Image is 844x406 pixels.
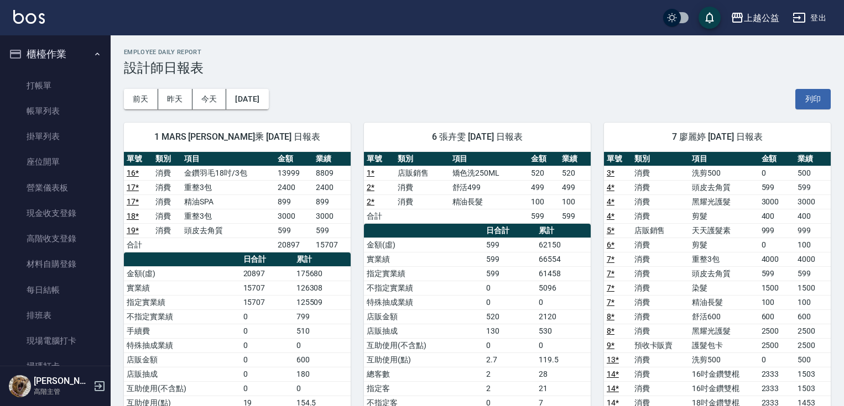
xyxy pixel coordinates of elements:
td: 消費 [632,367,690,381]
td: 消費 [632,180,690,194]
td: 頭皮去角質 [689,180,758,194]
td: 消費 [632,295,690,309]
td: 金鑽羽毛18吋/3包 [181,166,275,180]
td: 消費 [632,238,690,252]
td: 指定實業績 [364,266,483,281]
td: 510 [294,324,351,338]
td: 矯色洗250ML [450,166,528,180]
td: 400 [759,209,795,223]
td: 舒活499 [450,180,528,194]
td: 599 [528,209,559,223]
td: 消費 [632,166,690,180]
td: 手續費 [124,324,241,338]
p: 高階主管 [34,387,90,397]
td: 100 [559,194,591,209]
span: 6 張卉雯 [DATE] 日報表 [377,131,577,143]
td: 0 [294,381,351,396]
td: 2400 [275,180,312,194]
td: 總客數 [364,367,483,381]
td: 3000 [759,194,795,209]
td: 500 [795,352,831,367]
td: 0 [536,295,591,309]
th: 單號 [364,152,395,166]
td: 5096 [536,281,591,295]
td: 0 [536,338,591,352]
th: 業績 [313,152,351,166]
td: 599 [483,238,536,252]
td: 100 [795,295,831,309]
td: 100 [795,238,831,252]
th: 類別 [153,152,181,166]
th: 項目 [689,152,758,166]
td: 15707 [241,281,294,295]
td: 100 [528,194,559,209]
th: 單號 [604,152,632,166]
td: 消費 [153,166,181,180]
td: 頭皮去角質 [181,223,275,238]
th: 累計 [294,252,351,267]
td: 重整3包 [181,180,275,194]
td: 剪髮 [689,238,758,252]
h2: Employee Daily Report [124,49,831,56]
td: 600 [759,309,795,324]
th: 單號 [124,152,153,166]
th: 業績 [795,152,831,166]
table: a dense table [124,152,351,252]
td: 2120 [536,309,591,324]
td: 499 [559,180,591,194]
td: 消費 [632,324,690,338]
td: 3000 [795,194,831,209]
td: 消費 [632,381,690,396]
td: 消費 [153,209,181,223]
td: 舒活600 [689,309,758,324]
button: 櫃檯作業 [4,40,106,68]
td: 合計 [364,209,395,223]
a: 打帳單 [4,73,106,98]
td: 金額(虛) [364,238,483,252]
td: 指定實業績 [124,295,241,309]
td: 999 [795,223,831,238]
td: 599 [483,266,536,281]
td: 0 [241,367,294,381]
td: 2500 [759,338,795,352]
th: 類別 [395,152,449,166]
td: 精油SPA [181,194,275,209]
td: 0 [294,338,351,352]
th: 項目 [450,152,528,166]
td: 消費 [632,266,690,281]
td: 599 [275,223,312,238]
a: 現場電腦打卡 [4,328,106,354]
td: 實業績 [124,281,241,295]
th: 日合計 [483,224,536,238]
span: 7 廖麗婷 [DATE] 日報表 [617,131,817,143]
td: 指定客 [364,381,483,396]
th: 業績 [559,152,591,166]
td: 599 [759,266,795,281]
td: 天天護髮素 [689,223,758,238]
td: 1500 [759,281,795,295]
td: 4000 [795,252,831,266]
td: 599 [483,252,536,266]
td: 金額(虛) [124,266,241,281]
a: 座位開單 [4,149,106,175]
td: 0 [241,324,294,338]
td: 0 [241,352,294,367]
td: 15707 [313,238,351,252]
a: 材料自購登錄 [4,251,106,277]
td: 店販抽成 [124,367,241,381]
td: 洗剪500 [689,166,758,180]
th: 項目 [181,152,275,166]
td: 店販銷售 [632,223,690,238]
td: 店販金額 [124,352,241,367]
td: 護髮包卡 [689,338,758,352]
td: 100 [759,295,795,309]
a: 排班表 [4,303,106,328]
td: 600 [795,309,831,324]
td: 66554 [536,252,591,266]
h3: 設計師日報表 [124,60,831,76]
td: 600 [294,352,351,367]
td: 999 [759,223,795,238]
td: 2333 [759,367,795,381]
td: 消費 [632,209,690,223]
a: 高階收支登錄 [4,226,106,251]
